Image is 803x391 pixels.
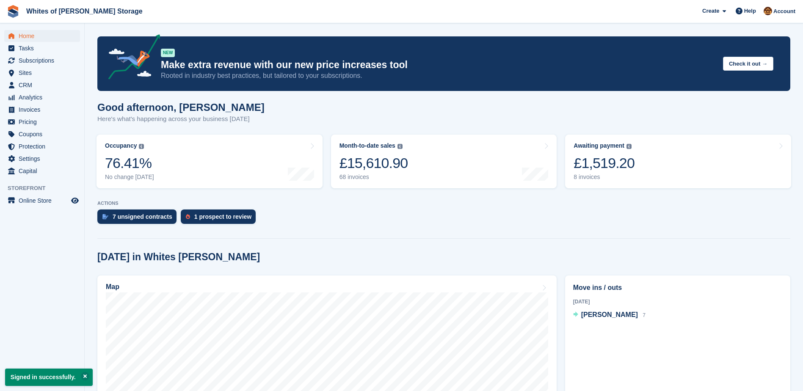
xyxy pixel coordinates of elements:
span: Capital [19,165,69,177]
img: contract_signature_icon-13c848040528278c33f63329250d36e43548de30e8caae1d1a13099fd9432cc5.svg [102,214,108,219]
span: CRM [19,79,69,91]
img: icon-info-grey-7440780725fd019a000dd9b08b2336e03edf1995a4989e88bcd33f0948082b44.svg [626,144,632,149]
span: Subscriptions [19,55,69,66]
button: Check it out → [723,57,773,71]
div: 7 unsigned contracts [113,213,172,220]
span: Pricing [19,116,69,128]
a: menu [4,195,80,207]
p: Here's what's happening across your business [DATE] [97,114,265,124]
a: Awaiting payment £1,519.20 8 invoices [565,135,791,188]
img: Eddie White [764,7,772,15]
a: menu [4,91,80,103]
h2: Map [106,283,119,291]
p: Rooted in industry best practices, but tailored to your subscriptions. [161,71,716,80]
span: Settings [19,153,69,165]
p: ACTIONS [97,201,790,206]
a: menu [4,165,80,177]
a: Month-to-date sales £15,610.90 68 invoices [331,135,557,188]
span: Tasks [19,42,69,54]
div: £1,519.20 [574,154,635,172]
div: 68 invoices [339,173,408,181]
h2: Move ins / outs [573,283,782,293]
a: menu [4,153,80,165]
a: menu [4,140,80,152]
a: Occupancy 76.41% No change [DATE] [97,135,323,188]
a: menu [4,67,80,79]
a: menu [4,116,80,128]
div: Occupancy [105,142,137,149]
span: Invoices [19,104,69,116]
span: Help [744,7,756,15]
img: prospect-51fa495bee0391a8d652442698ab0144808aea92771e9ea1ae160a38d050c398.svg [186,214,190,219]
span: Protection [19,140,69,152]
a: 7 unsigned contracts [97,209,181,228]
a: Whites of [PERSON_NAME] Storage [23,4,146,18]
a: menu [4,104,80,116]
div: 8 invoices [574,173,635,181]
span: Home [19,30,69,42]
a: 1 prospect to review [181,209,260,228]
h2: [DATE] in Whites [PERSON_NAME] [97,251,260,263]
span: Sites [19,67,69,79]
a: menu [4,79,80,91]
img: icon-info-grey-7440780725fd019a000dd9b08b2336e03edf1995a4989e88bcd33f0948082b44.svg [397,144,403,149]
img: stora-icon-8386f47178a22dfd0bd8f6a31ec36ba5ce8667c1dd55bd0f319d3a0aa187defe.svg [7,5,19,18]
p: Signed in successfully. [5,369,93,386]
span: Online Store [19,195,69,207]
a: menu [4,30,80,42]
div: Month-to-date sales [339,142,395,149]
a: menu [4,128,80,140]
span: Coupons [19,128,69,140]
div: 76.41% [105,154,154,172]
a: Preview store [70,195,80,206]
span: 7 [643,312,646,318]
span: [PERSON_NAME] [581,311,638,318]
div: Awaiting payment [574,142,624,149]
div: [DATE] [573,298,782,306]
img: icon-info-grey-7440780725fd019a000dd9b08b2336e03edf1995a4989e88bcd33f0948082b44.svg [139,144,144,149]
div: NEW [161,49,175,57]
a: menu [4,42,80,54]
div: 1 prospect to review [194,213,251,220]
span: Analytics [19,91,69,103]
h1: Good afternoon, [PERSON_NAME] [97,102,265,113]
div: £15,610.90 [339,154,408,172]
p: Make extra revenue with our new price increases tool [161,59,716,71]
img: price-adjustments-announcement-icon-8257ccfd72463d97f412b2fc003d46551f7dbcb40ab6d574587a9cd5c0d94... [101,34,160,83]
a: [PERSON_NAME] 7 [573,310,646,321]
a: menu [4,55,80,66]
span: Storefront [8,184,84,193]
span: Create [702,7,719,15]
div: No change [DATE] [105,173,154,181]
span: Account [773,7,795,16]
